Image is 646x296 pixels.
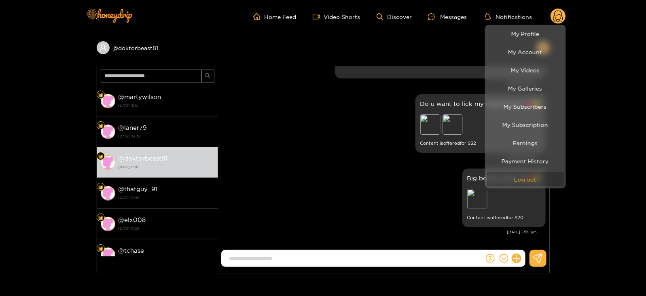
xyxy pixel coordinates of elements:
a: My Videos [487,63,564,77]
a: My Profile [487,27,564,41]
a: My Subscribers [487,99,564,114]
a: My Galleries [487,81,564,95]
a: My Subscription [487,118,564,132]
a: Payment History [487,154,564,168]
a: My Account [487,45,564,59]
button: Log out [487,172,564,186]
a: Earnings [487,136,564,150]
